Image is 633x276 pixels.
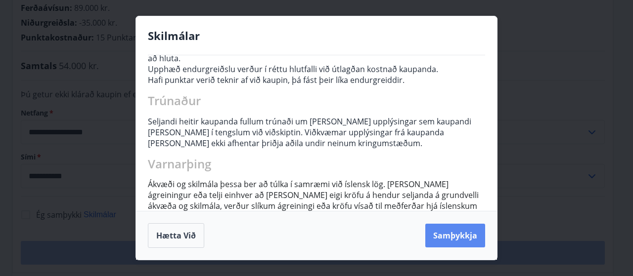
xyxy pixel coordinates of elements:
span: Ákvæði og skilmála þessa ber að túlka í samræmi við íslensk lög. [PERSON_NAME] ágreiningur eða te... [148,179,479,222]
p: Hafi punktar verið teknir af við kaupin, þá fást þeir líka endurgreiddir. [148,75,485,85]
span: Varnarþing [148,156,211,172]
button: Hætta við [148,223,204,248]
button: Samþykkja [425,224,485,247]
p: Upphæð endurgreiðslu verður í réttu hlutfalli við útlagðan kostnað kaupanda. [148,64,485,75]
p: Seljandi heitir kaupanda fullum trúnaði um [PERSON_NAME] upplýsingar sem kaupandi [PERSON_NAME] í... [148,116,485,149]
span: Trúnaður [148,92,201,109]
h4: Skilmálar [148,28,485,43]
